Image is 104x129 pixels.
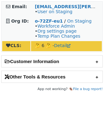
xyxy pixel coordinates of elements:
[37,34,80,39] a: Temp Plan Changes
[35,19,63,24] a: o-72ZF-eu1
[35,24,80,39] span: • • •
[2,56,102,67] h2: Customer Information
[67,19,91,24] a: On Staging
[31,41,102,51] td: 🤔 6 🤔 -
[73,87,103,91] a: File a bug report!
[11,19,29,24] strong: Org ID:
[12,4,27,9] strong: Email:
[2,71,102,83] h2: Other Tools & Resources
[1,86,103,92] footer: App not working? 🪳
[6,43,21,48] strong: CLS:
[37,9,72,14] a: User on Staging
[54,43,70,48] a: Detail
[64,19,66,24] strong: /
[37,29,76,34] a: Org settings page
[35,9,72,14] span: •
[37,24,75,29] a: Workforce Admin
